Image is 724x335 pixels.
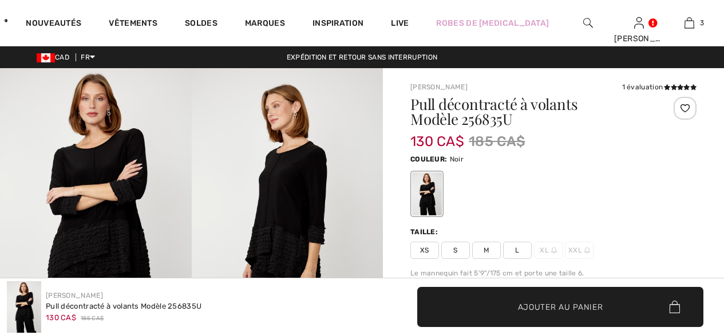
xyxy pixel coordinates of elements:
iframe: Ouvre un widget dans lequel vous pouvez trouver plus d’informations [651,249,713,278]
span: M [472,242,501,259]
div: Le mannequin fait 5'9"/175 cm et porte une taille 6. [410,268,697,278]
img: Bag.svg [669,301,680,313]
span: Inspiration [312,18,363,30]
div: [PERSON_NAME] [614,33,664,45]
a: Live [391,17,409,29]
a: [PERSON_NAME] [46,291,103,299]
a: Robes de [MEDICAL_DATA] [436,17,549,29]
span: 185 CA$ [81,314,104,323]
h1: Pull décontracté à volants Modèle 256835U [410,97,649,127]
div: Taille: [410,227,440,237]
a: 3 [664,16,714,30]
a: Se connecter [634,17,644,28]
img: Canadian Dollar [37,53,55,62]
span: L [503,242,532,259]
span: 185 CA$ [469,131,525,152]
span: XS [410,242,439,259]
img: Mes infos [634,16,644,30]
span: 130 CA$ [410,122,464,149]
a: Soldes [185,18,217,30]
img: Pull D&eacute;contract&eacute; &agrave; Volants mod&egrave;le 256835U [7,281,41,333]
span: Couleur: [410,155,447,163]
img: ring-m.svg [551,247,557,253]
span: 3 [700,18,704,28]
a: Nouveautés [26,18,81,30]
div: Noir [412,172,442,215]
span: Noir [450,155,464,163]
span: Ajouter au panier [518,301,603,313]
img: ring-m.svg [584,247,590,253]
img: 1ère Avenue [5,9,7,32]
img: Mon panier [685,16,694,30]
a: Vêtements [109,18,157,30]
div: Pull décontracté à volants Modèle 256835U [46,301,201,312]
span: FR [81,53,95,61]
div: 1 évaluation [622,82,697,92]
img: recherche [583,16,593,30]
span: CAD [37,53,74,61]
span: S [441,242,470,259]
button: Ajouter au panier [417,287,703,327]
a: Marques [245,18,285,30]
a: [PERSON_NAME] [410,83,468,91]
span: 130 CA$ [46,313,76,322]
span: XXL [565,242,594,259]
span: XL [534,242,563,259]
